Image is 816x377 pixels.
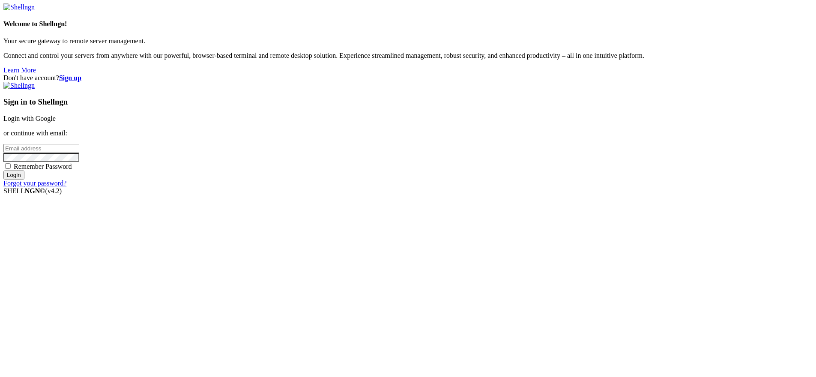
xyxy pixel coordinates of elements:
input: Remember Password [5,163,11,169]
h4: Welcome to Shellngn! [3,20,813,28]
input: Email address [3,144,79,153]
h3: Sign in to Shellngn [3,97,813,107]
p: Connect and control your servers from anywhere with our powerful, browser-based terminal and remo... [3,52,813,60]
p: or continue with email: [3,129,813,137]
b: NGN [25,187,40,194]
input: Login [3,171,24,180]
a: Learn More [3,66,36,74]
img: Shellngn [3,82,35,90]
span: Remember Password [14,163,72,170]
span: 4.2.0 [45,187,62,194]
div: Don't have account? [3,74,813,82]
p: Your secure gateway to remote server management. [3,37,813,45]
img: Shellngn [3,3,35,11]
span: SHELL © [3,187,62,194]
a: Sign up [59,74,81,81]
a: Login with Google [3,115,56,122]
a: Forgot your password? [3,180,66,187]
